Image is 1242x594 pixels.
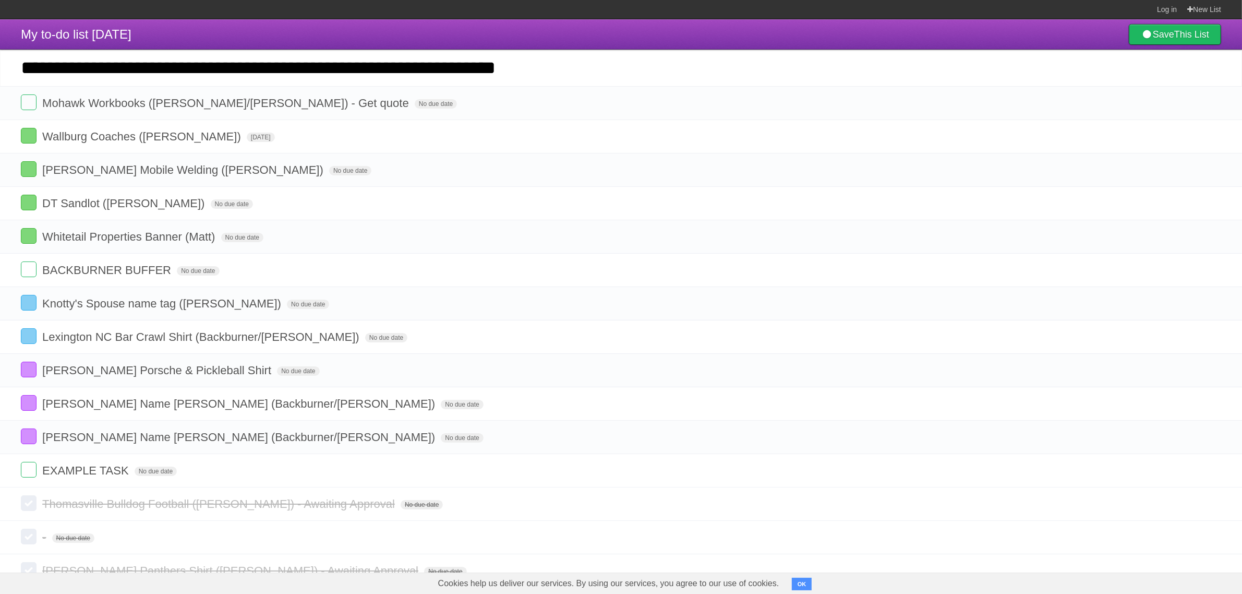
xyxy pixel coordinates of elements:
[441,433,483,443] span: No due date
[42,531,49,544] span: -
[42,397,438,410] span: [PERSON_NAME] Name [PERSON_NAME] (Backburner/[PERSON_NAME])
[21,328,37,344] label: Done
[792,578,812,590] button: OK
[21,462,37,478] label: Done
[42,163,326,176] span: [PERSON_NAME] Mobile Welding ([PERSON_NAME])
[135,467,177,476] span: No due date
[42,297,284,310] span: Knotty's Spouse name tag ([PERSON_NAME])
[441,400,483,409] span: No due date
[287,300,329,309] span: No due date
[42,497,397,510] span: Thomasville Bulldog Football ([PERSON_NAME]) - Awaiting Approval
[42,330,362,343] span: Lexington NC Bar Crawl Shirt (Backburner/[PERSON_NAME])
[211,199,253,209] span: No due date
[1174,29,1209,40] b: This List
[52,533,94,543] span: No due date
[42,230,218,243] span: Whitetail Properties Banner (Matt)
[247,133,275,142] span: [DATE]
[21,161,37,177] label: Done
[42,464,131,477] span: EXAMPLE TASK
[329,166,371,175] span: No due date
[42,564,421,577] span: [PERSON_NAME] Panthers Shirt ([PERSON_NAME]) - Awaiting Approval
[21,295,37,311] label: Done
[42,264,174,277] span: BACKBURNER BUFFER
[424,567,466,576] span: No due date
[21,362,37,377] label: Done
[21,529,37,544] label: Done
[21,495,37,511] label: Done
[42,431,438,444] span: [PERSON_NAME] Name [PERSON_NAME] (Backburner/[PERSON_NAME])
[21,262,37,277] label: Done
[415,99,457,109] span: No due date
[42,97,412,110] span: Mohawk Workbooks ([PERSON_NAME]/[PERSON_NAME]) - Get quote
[21,395,37,411] label: Done
[277,366,319,376] span: No due date
[21,27,131,41] span: My to-do list [DATE]
[21,228,37,244] label: Done
[401,500,443,509] span: No due date
[21,195,37,210] label: Done
[365,333,407,342] span: No due date
[42,197,207,210] span: DT Sandlot ([PERSON_NAME])
[21,94,37,110] label: Done
[221,233,263,242] span: No due date
[428,573,790,594] span: Cookies help us deliver our services. By using our services, you agree to our use of cookies.
[21,128,37,144] label: Done
[177,266,219,276] span: No due date
[21,562,37,578] label: Done
[42,130,244,143] span: Wallburg Coaches ([PERSON_NAME])
[42,364,274,377] span: [PERSON_NAME] Porsche & Pickleball Shirt
[21,429,37,444] label: Done
[1129,24,1221,45] a: SaveThis List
